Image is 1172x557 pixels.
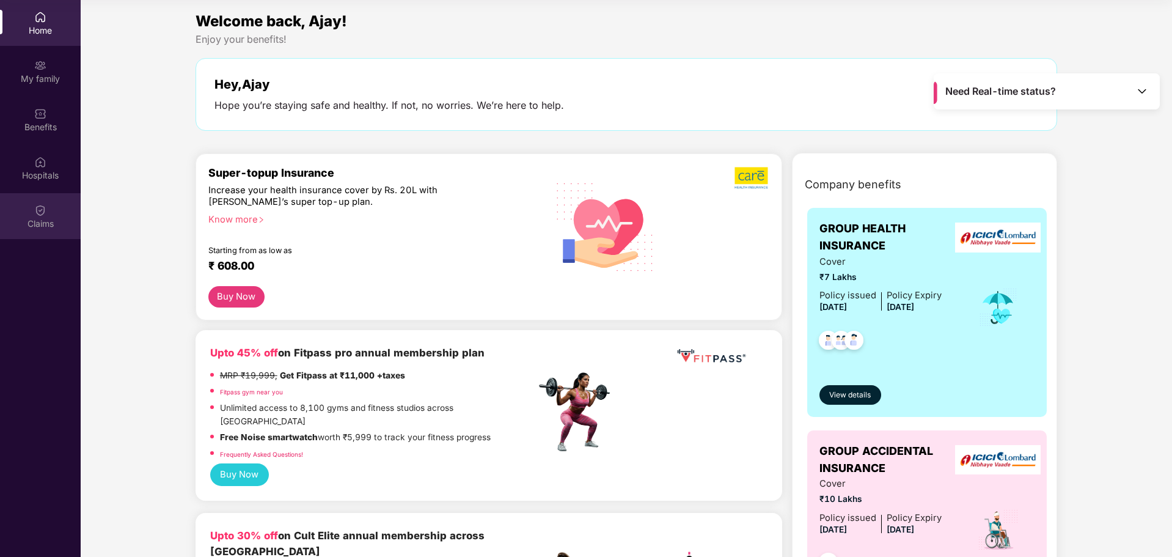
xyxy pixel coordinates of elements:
[210,529,278,542] b: Upto 30% off
[208,185,483,208] div: Increase your health insurance cover by Rs. 20L with [PERSON_NAME]’s super top-up plan.
[977,509,1019,551] img: icon
[819,271,942,284] span: ₹7 Lakhs
[220,402,535,428] p: Unlimited access to 8,100 gyms and fitness studios across [GEOGRAPHIC_DATA]
[220,371,277,380] del: MRP ₹19,999,
[839,327,869,357] img: svg+xml;base64,PHN2ZyB4bWxucz0iaHR0cDovL3d3dy53My5vcmcvMjAwMC9zdmciIHdpZHRoPSI0OC45NDMiIGhlaWdodD...
[220,451,303,458] a: Frequently Asked Questions!
[34,11,46,23] img: svg+xml;base64,PHN2ZyBpZD0iSG9tZSIgeG1sbnM9Imh0dHA6Ly93d3cudzMub3JnLzIwMDAvc3ZnIiB3aWR0aD0iMjAiIG...
[214,99,564,112] div: Hope you’re staying safe and healthy. If not, no worries. We’re here to help.
[210,347,485,359] b: on Fitpass pro annual membership plan
[819,255,942,269] span: Cover
[734,166,769,190] img: b5dec4f62d2307b9de63beb79f102df3.png
[535,369,621,455] img: fpp.png
[887,511,942,525] div: Policy Expiry
[829,389,871,401] span: View details
[819,385,881,405] button: View details
[220,431,491,444] p: worth ₹5,999 to track your fitness progress
[214,77,564,92] div: Hey, Ajay
[208,259,524,274] div: ₹ 608.00
[220,432,318,442] strong: Free Noise smartwatch
[955,445,1041,475] img: insurerLogo
[280,371,405,380] strong: Get Fitpass at ₹11,000 +taxes
[208,166,536,179] div: Super-topup Insurance
[208,246,484,254] div: Starting from as low as
[34,108,46,120] img: svg+xml;base64,PHN2ZyBpZD0iQmVuZWZpdHMiIHhtbG5zPSJodHRwOi8vd3d3LnczLm9yZy8yMDAwL3N2ZyIgd2lkdGg9Ij...
[34,204,46,216] img: svg+xml;base64,PHN2ZyBpZD0iQ2xhaW0iIHhtbG5zPSJodHRwOi8vd3d3LnczLm9yZy8yMDAwL3N2ZyIgd2lkdGg9IjIwIi...
[1136,85,1148,97] img: Toggle Icon
[887,525,914,534] span: [DATE]
[978,287,1018,328] img: icon
[819,302,847,312] span: [DATE]
[826,327,856,357] img: svg+xml;base64,PHN2ZyB4bWxucz0iaHR0cDovL3d3dy53My5vcmcvMjAwMC9zdmciIHdpZHRoPSI0OC45MTUiIGhlaWdodD...
[208,286,265,308] button: Buy Now
[945,85,1056,98] span: Need Real-time status?
[819,220,962,255] span: GROUP HEALTH INSURANCE
[805,176,901,193] span: Company benefits
[196,12,347,30] span: Welcome back, Ajay!
[210,347,278,359] b: Upto 45% off
[196,33,1058,46] div: Enjoy your benefits!
[887,302,914,312] span: [DATE]
[955,223,1041,253] img: insurerLogo
[813,327,843,357] img: svg+xml;base64,PHN2ZyB4bWxucz0iaHR0cDovL3d3dy53My5vcmcvMjAwMC9zdmciIHdpZHRoPSI0OC45NDMiIGhlaWdodD...
[258,216,265,223] span: right
[819,443,962,478] span: GROUP ACCIDENTAL INSURANCE
[887,289,942,303] div: Policy Expiry
[34,156,46,168] img: svg+xml;base64,PHN2ZyBpZD0iSG9zcGl0YWxzIiB4bWxucz0iaHR0cDovL3d3dy53My5vcmcvMjAwMC9zdmciIHdpZHRoPS...
[547,167,664,286] img: svg+xml;base64,PHN2ZyB4bWxucz0iaHR0cDovL3d3dy53My5vcmcvMjAwMC9zdmciIHhtbG5zOnhsaW5rPSJodHRwOi8vd3...
[34,59,46,72] img: svg+xml;base64,PHN2ZyB3aWR0aD0iMjAiIGhlaWdodD0iMjAiIHZpZXdCb3g9IjAgMCAyMCAyMCIgZmlsbD0ibm9uZSIgeG...
[819,289,876,303] div: Policy issued
[675,345,748,367] img: fppp.png
[819,477,942,491] span: Cover
[819,493,942,506] span: ₹10 Lakhs
[208,214,529,223] div: Know more
[220,388,283,396] a: Fitpass gym near you
[819,525,847,534] span: [DATE]
[819,511,876,525] div: Policy issued
[210,463,269,486] button: Buy Now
